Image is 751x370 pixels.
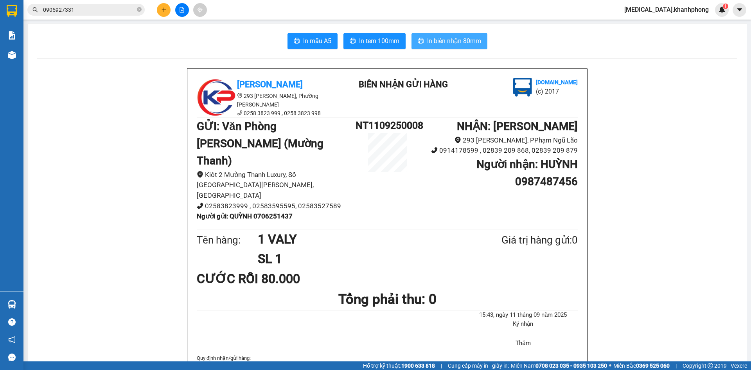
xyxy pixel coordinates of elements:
[197,120,323,167] b: GỬI : Văn Phòng [PERSON_NAME] (Mường Thanh)
[736,6,743,13] span: caret-down
[618,5,715,14] span: [MEDICAL_DATA].khanhphong
[157,3,171,17] button: plus
[536,79,578,85] b: [DOMAIN_NAME]
[258,229,464,249] h1: 1 VALY
[469,319,578,329] li: Ký nhận
[431,147,438,153] span: phone
[193,3,207,17] button: aim
[43,5,135,14] input: Tìm tên, số ĐT hoặc mã đơn
[8,318,16,326] span: question-circle
[175,3,189,17] button: file-add
[419,145,578,156] li: 0914178599 , 02839 209 868, 02839 209 879
[197,92,338,109] li: 293 [PERSON_NAME], Phường [PERSON_NAME]
[401,363,435,369] strong: 1900 633 818
[476,158,578,188] b: Người nhận : HUỲNH 0987487456
[237,110,243,116] span: phone
[455,137,461,143] span: environment
[356,118,419,133] h1: NT1109250008
[8,336,16,343] span: notification
[441,361,442,370] span: |
[419,135,578,146] li: 293 [PERSON_NAME], PPhạm Ngũ Lão
[8,300,16,309] img: warehouse-icon
[464,232,578,248] div: Giá trị hàng gửi: 0
[197,170,356,201] li: Kiôt 2 Mường Thanh Luxury, Số [GEOGRAPHIC_DATA][PERSON_NAME], [GEOGRAPHIC_DATA]
[161,7,167,13] span: plus
[724,4,727,9] span: 1
[469,339,578,348] li: Thắm
[536,87,578,96] li: (c) 2017
[427,36,481,46] span: In biên nhận 80mm
[294,38,300,45] span: printer
[137,6,142,14] span: close-circle
[179,7,185,13] span: file-add
[350,38,356,45] span: printer
[359,79,448,89] b: BIÊN NHẬN GỬI HÀNG
[8,354,16,361] span: message
[609,364,611,367] span: ⚪️
[708,363,713,368] span: copyright
[137,7,142,12] span: close-circle
[237,93,243,98] span: environment
[237,79,303,89] b: [PERSON_NAME]
[197,202,203,209] span: phone
[613,361,670,370] span: Miền Bắc
[287,33,338,49] button: printerIn mẫu A5
[343,33,406,49] button: printerIn tem 100mm
[197,201,356,211] li: 02583823999 , 02583595595, 02583527589
[7,5,17,17] img: logo-vxr
[197,78,236,117] img: logo.jpg
[411,33,487,49] button: printerIn biên nhận 80mm
[197,7,203,13] span: aim
[448,361,509,370] span: Cung cấp máy in - giấy in:
[359,36,399,46] span: In tem 100mm
[535,363,607,369] strong: 0708 023 035 - 0935 103 250
[469,310,578,320] li: 15:43, ngày 11 tháng 09 năm 2025
[197,212,293,220] b: Người gửi : QUỲNH 0706251437
[303,36,331,46] span: In mẫu A5
[197,269,322,289] div: CƯỚC RỒI 80.000
[513,78,532,97] img: logo.jpg
[197,171,203,178] span: environment
[719,6,726,13] img: icon-new-feature
[511,361,607,370] span: Miền Nam
[32,7,38,13] span: search
[8,31,16,40] img: solution-icon
[363,361,435,370] span: Hỗ trợ kỹ thuật:
[457,120,578,133] b: NHẬN : [PERSON_NAME]
[8,51,16,59] img: warehouse-icon
[733,3,746,17] button: caret-down
[197,289,578,310] h1: Tổng phải thu: 0
[636,363,670,369] strong: 0369 525 060
[418,38,424,45] span: printer
[197,232,258,248] div: Tên hàng:
[723,4,728,9] sup: 1
[258,249,464,269] h1: SL 1
[197,109,338,117] li: 0258 3823 999 , 0258 3823 998
[676,361,677,370] span: |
